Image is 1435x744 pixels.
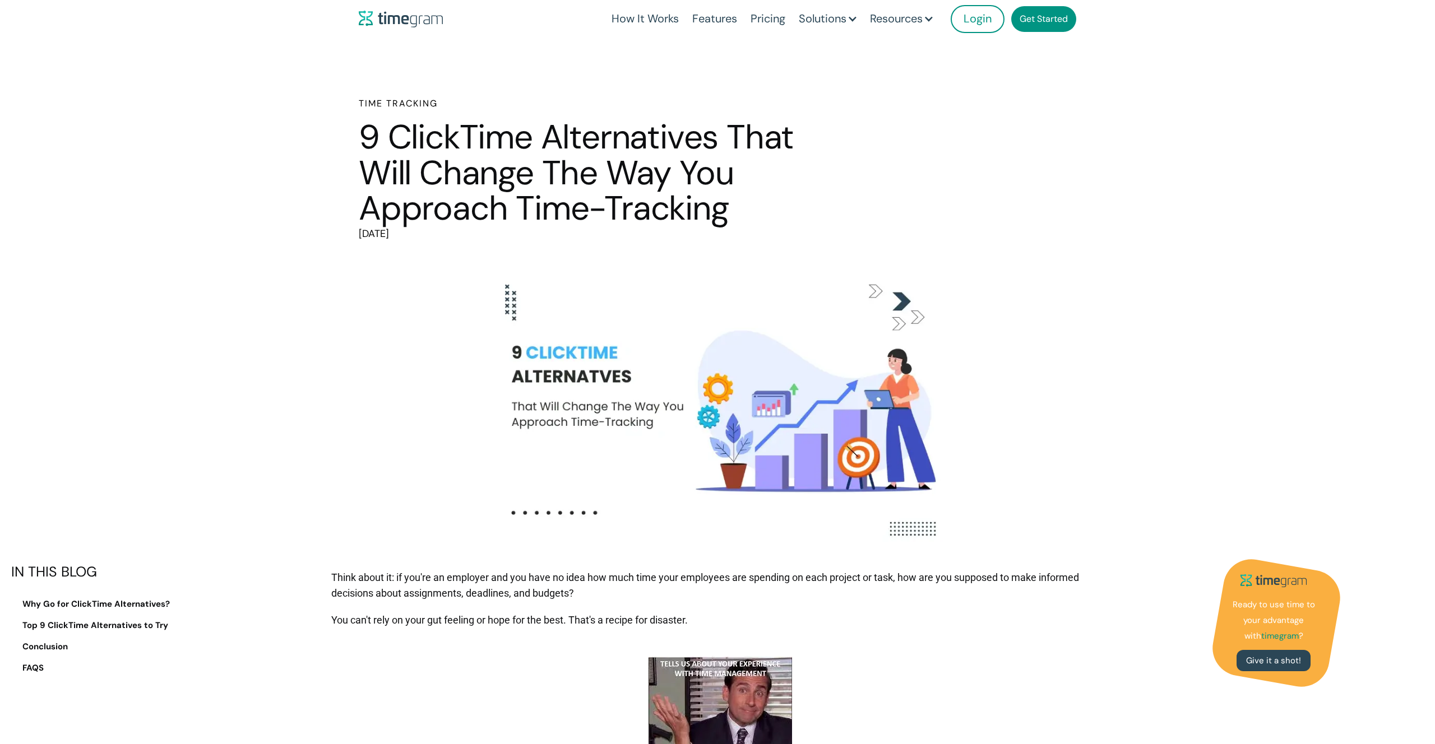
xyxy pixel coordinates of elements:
a: Why Go for ClickTime Alternatives? [11,597,170,612]
p: Ready to use time to your advantage with ? [1229,597,1318,644]
div: Resources [870,11,923,27]
img: timegram logo [1234,570,1313,592]
a: FAQS [11,661,170,676]
div: [DATE] [359,226,830,242]
div: Solutions [799,11,846,27]
iframe: Tidio Chat [1377,672,1430,724]
p: You can't rely on your gut feeling or hope for the best. That's a recipe for disaster. [331,607,1109,634]
a: Get Started [1011,6,1076,32]
p: Think about it: if you're an employer and you have no idea how much time your employees are spend... [331,564,1109,607]
a: Give it a shot! [1237,650,1311,671]
a: Top 9 ClickTime Alternatives to Try [11,618,170,634]
a: Conclusion [11,639,170,655]
a: Login [951,5,1004,33]
strong: timegram [1261,630,1299,641]
h1: 9 ClickTime Alternatives That Will Change The Way You Approach Time-Tracking [359,119,830,226]
div: IN THIS BLOG [11,564,170,580]
h6: Time Tracking [359,97,830,110]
